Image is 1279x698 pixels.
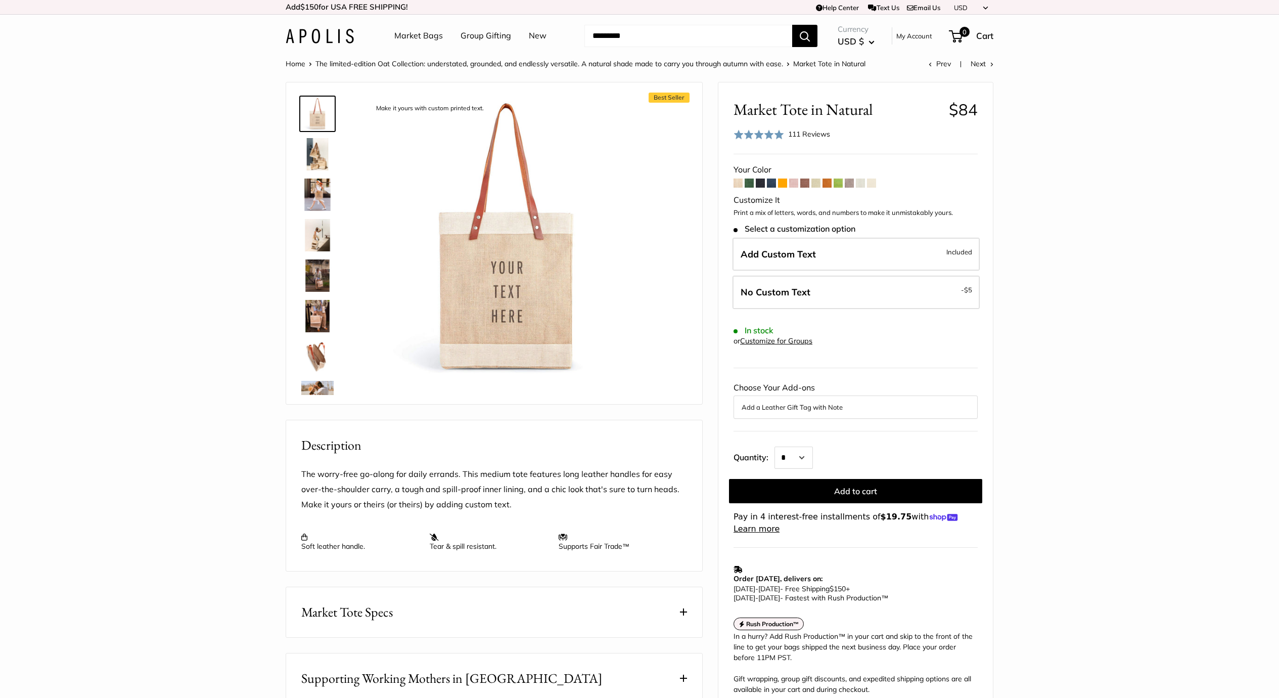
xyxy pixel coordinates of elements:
span: $150 [300,2,318,12]
div: Make it yours with custom printed text. [371,102,489,115]
a: Market Bags [394,28,443,43]
strong: Order [DATE], delivers on: [734,574,823,583]
a: Prev [929,59,951,68]
span: - [755,584,758,593]
span: - [755,593,758,602]
span: USD $ [838,36,864,47]
span: Select a customization option [734,224,855,234]
nav: Breadcrumb [286,57,865,70]
span: Best Seller [649,93,690,103]
span: In stock [734,326,773,335]
img: description_Effortless style that elevates every moment [301,219,334,251]
span: Market Tote in Natural [734,100,941,119]
img: Market Tote in Natural [301,300,334,332]
span: 111 Reviews [788,129,830,139]
button: USD $ [838,33,875,50]
span: No Custom Text [741,286,810,298]
span: [DATE] [758,584,780,593]
button: Add to cart [729,479,982,503]
span: Cart [976,30,993,41]
a: Group Gifting [461,28,511,43]
span: [DATE] [758,593,780,602]
span: [DATE] [734,584,755,593]
span: Market Tote in Natural [793,59,865,68]
a: description_Make it yours with custom printed text. [299,96,336,132]
div: Customize It [734,193,978,208]
a: 0 Cart [950,28,993,44]
a: Market Tote in Natural [299,298,336,334]
button: Market Tote Specs [286,587,702,637]
img: Market Tote in Natural [301,259,334,292]
div: or [734,334,812,348]
span: - [961,284,972,296]
img: Apolis [286,29,354,43]
a: Help Center [816,4,859,12]
a: Next [971,59,993,68]
span: $84 [949,100,978,119]
span: - Fastest with Rush Production™ [734,593,888,602]
input: Search... [584,25,792,47]
a: description_Water resistant inner liner. [299,338,336,375]
span: Market Tote Specs [301,602,393,622]
a: Text Us [868,4,899,12]
span: [DATE] [734,593,755,602]
img: Market Tote in Natural [301,179,334,211]
a: Home [286,59,305,68]
a: Market Tote in Natural [299,177,336,213]
label: Leave Blank [733,276,980,309]
img: description_Water resistant inner liner. [301,340,334,373]
a: New [529,28,546,43]
span: Included [946,246,972,258]
a: description_Effortless style that elevates every moment [299,217,336,253]
button: Add a Leather Gift Tag with Note [742,401,970,413]
div: Choose Your Add-ons [734,380,978,419]
a: Email Us [907,4,940,12]
strong: Rush Production™ [746,620,799,628]
p: Print a mix of letters, words, and numbers to make it unmistakably yours. [734,208,978,218]
span: 0 [960,27,970,37]
a: Customize for Groups [740,336,812,345]
a: The limited-edition Oat Collection: understated, grounded, and endlessly versatile. A natural sha... [315,59,783,68]
div: Your Color [734,162,978,178]
button: Search [792,25,817,47]
h2: Description [301,435,687,455]
label: Quantity: [734,444,774,469]
p: - Free Shipping + [734,584,973,602]
p: Soft leather handle. [301,533,420,551]
img: description_The Original Market bag in its 4 native styles [301,138,334,170]
img: Market Tote in Natural [301,381,334,413]
span: $150 [830,584,846,593]
a: My Account [896,30,932,42]
a: description_The Original Market bag in its 4 native styles [299,136,336,172]
span: Supporting Working Mothers in [GEOGRAPHIC_DATA] [301,669,603,688]
a: Market Tote in Natural [299,379,336,415]
span: USD [954,4,968,12]
img: description_Make it yours with custom printed text. [301,98,334,130]
p: Tear & spill resistant. [430,533,548,551]
div: In a hurry? Add Rush Production™ in your cart and skip to the front of the line to get your bags ... [734,631,978,695]
span: Add Custom Text [741,248,816,260]
p: The worry-free go-along for daily errands. This medium tote features long leather handles for eas... [301,467,687,512]
img: description_Make it yours with custom printed text. [367,98,646,377]
span: $5 [964,286,972,294]
p: Supports Fair Trade™ [559,533,677,551]
a: Market Tote in Natural [299,257,336,294]
label: Add Custom Text [733,238,980,271]
span: Currency [838,22,875,36]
